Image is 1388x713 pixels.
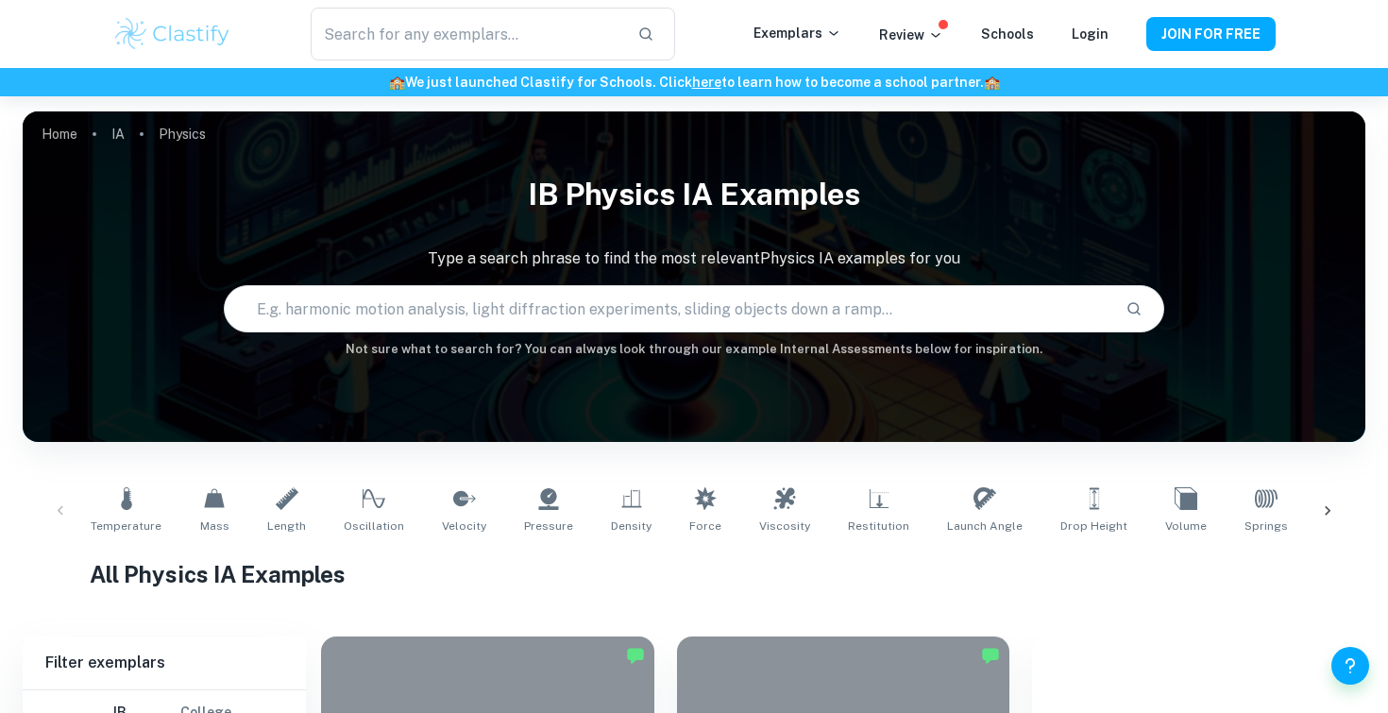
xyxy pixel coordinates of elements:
[23,164,1365,225] h1: IB Physics IA examples
[692,75,721,90] a: here
[848,518,909,535] span: Restitution
[389,75,405,90] span: 🏫
[879,25,943,45] p: Review
[1060,518,1127,535] span: Drop Height
[111,121,125,147] a: IA
[90,557,1298,591] h1: All Physics IA Examples
[42,121,77,147] a: Home
[267,518,306,535] span: Length
[23,637,306,689] h6: Filter exemplars
[4,72,1384,93] h6: We just launched Clastify for Schools. Click to learn how to become a school partner.
[984,75,1000,90] span: 🏫
[1331,647,1369,685] button: Help and Feedback
[1165,518,1207,535] span: Volume
[689,518,721,535] span: Force
[1118,293,1150,325] button: Search
[344,518,404,535] span: Oscillation
[947,518,1023,535] span: Launch Angle
[23,247,1365,270] p: Type a search phrase to find the most relevant Physics IA examples for you
[1146,17,1276,51] button: JOIN FOR FREE
[759,518,810,535] span: Viscosity
[311,8,622,60] input: Search for any exemplars...
[981,26,1034,42] a: Schools
[159,124,206,144] p: Physics
[611,518,652,535] span: Density
[91,518,161,535] span: Temperature
[442,518,486,535] span: Velocity
[225,282,1109,335] input: E.g. harmonic motion analysis, light diffraction experiments, sliding objects down a ramp...
[981,646,1000,665] img: Marked
[1244,518,1288,535] span: Springs
[112,15,232,53] img: Clastify logo
[1072,26,1109,42] a: Login
[200,518,229,535] span: Mass
[524,518,573,535] span: Pressure
[753,23,841,43] p: Exemplars
[23,340,1365,359] h6: Not sure what to search for? You can always look through our example Internal Assessments below f...
[626,646,645,665] img: Marked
